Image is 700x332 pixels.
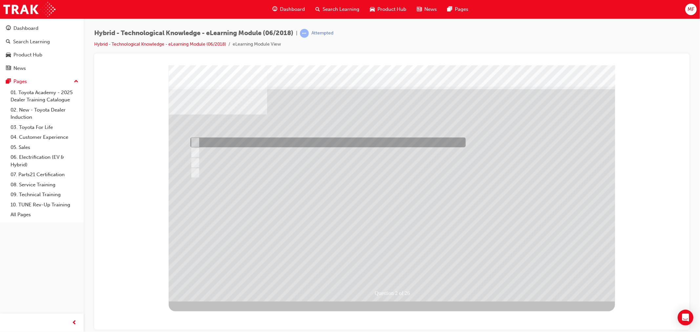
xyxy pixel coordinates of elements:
a: search-iconSearch Learning [310,3,365,16]
div: Dashboard [13,25,38,32]
div: Question 2 of 26 [274,223,321,233]
div: News [13,65,26,72]
a: 01. Toyota Academy - 2025 Dealer Training Catalogue [8,88,81,105]
a: Product Hub [3,49,81,61]
span: News [424,6,437,13]
a: pages-iconPages [442,3,474,16]
span: guage-icon [6,26,11,31]
a: 09. Technical Training [8,190,81,200]
span: learningRecordVerb_ATTEMPT-icon [300,29,309,38]
a: 07. Parts21 Certification [8,170,81,180]
a: 05. Sales [8,142,81,153]
span: prev-icon [72,319,77,327]
a: 06. Electrification (EV & Hybrid) [8,152,81,170]
button: Pages [3,75,81,88]
a: car-iconProduct Hub [365,3,412,16]
span: Hybrid - Technological Knowledge - eLearning Module (06/2018) [94,30,293,37]
button: DashboardSearch LearningProduct HubNews [3,21,81,75]
span: MF [688,6,694,13]
a: News [3,62,81,74]
li: eLearning Module View [233,41,281,48]
div: Open Intercom Messenger [678,310,693,325]
a: 08. Service Training [8,180,81,190]
a: 02. New - Toyota Dealer Induction [8,105,81,122]
span: news-icon [6,66,11,72]
button: MF [685,4,697,15]
a: Hybrid - Technological Knowledge - eLearning Module (06/2018) [94,41,226,47]
span: pages-icon [447,5,452,13]
span: search-icon [6,39,11,45]
div: Released in 2010, which Toyota model was the first to introduce a hybrid variant to the range? [69,260,516,284]
span: up-icon [74,77,78,86]
img: Trak [3,2,55,17]
div: Search Learning [13,38,50,46]
span: | [296,30,297,37]
a: 10. TUNE Rev-Up Training [8,200,81,210]
a: 04. Customer Experience [8,132,81,142]
a: Dashboard [3,22,81,34]
a: Search Learning [3,36,81,48]
div: Attempted [311,30,333,36]
span: Product Hub [377,6,406,13]
span: search-icon [315,5,320,13]
div: Pages [13,78,27,85]
span: Dashboard [280,6,305,13]
div: Product Hub [13,51,42,59]
span: pages-icon [6,79,11,85]
a: guage-iconDashboard [267,3,310,16]
span: guage-icon [272,5,277,13]
a: All Pages [8,210,81,220]
span: car-icon [6,52,11,58]
span: car-icon [370,5,375,13]
a: 03. Toyota For Life [8,122,81,133]
span: Search Learning [323,6,359,13]
span: Pages [455,6,468,13]
span: news-icon [417,5,422,13]
a: news-iconNews [412,3,442,16]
